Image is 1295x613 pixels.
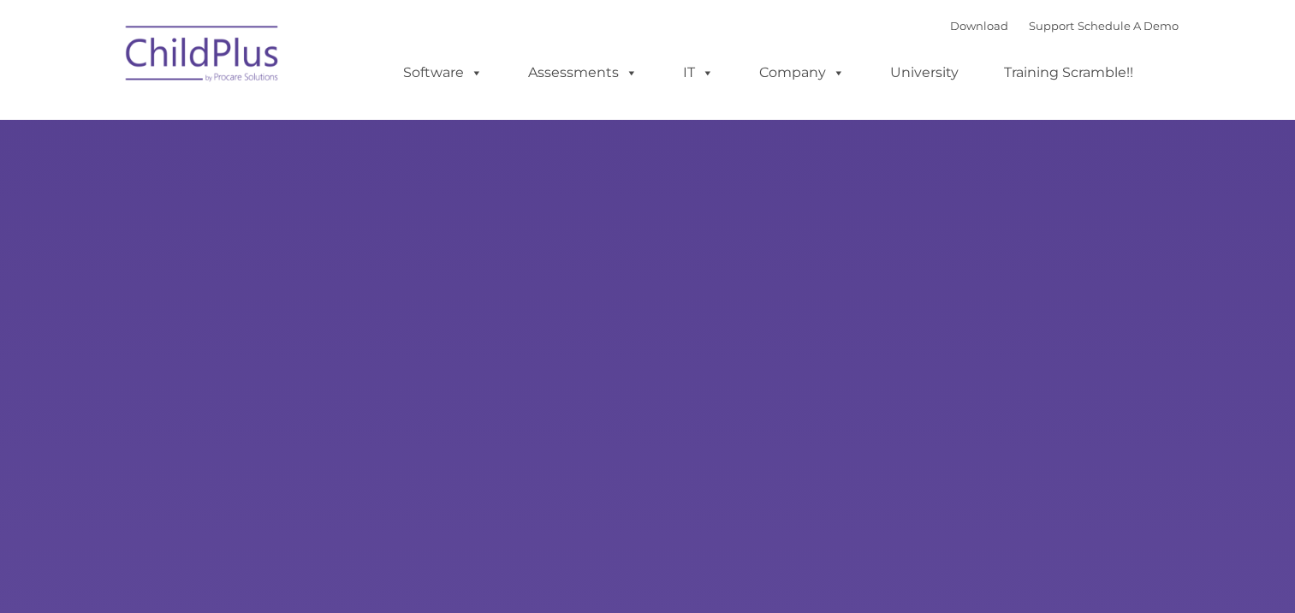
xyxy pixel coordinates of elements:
[511,56,655,90] a: Assessments
[987,56,1150,90] a: Training Scramble!!
[742,56,862,90] a: Company
[950,19,1008,33] a: Download
[386,56,500,90] a: Software
[666,56,731,90] a: IT
[873,56,976,90] a: University
[1029,19,1074,33] a: Support
[1078,19,1179,33] a: Schedule A Demo
[117,14,288,99] img: ChildPlus by Procare Solutions
[950,19,1179,33] font: |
